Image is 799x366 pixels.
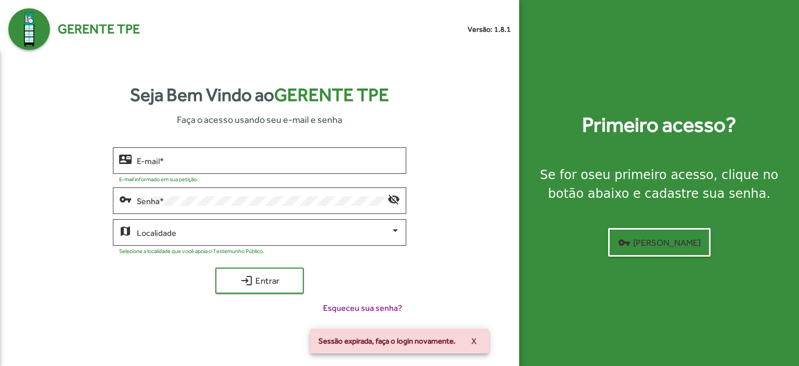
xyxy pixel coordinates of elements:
[215,268,304,294] button: Entrar
[463,332,485,350] button: X
[582,109,736,141] strong: Primeiro acesso?
[177,112,342,127] span: Faça o acesso usando seu e-mail e senha
[471,332,476,350] span: X
[468,24,511,35] small: Versão: 1.8.1
[618,233,701,252] span: [PERSON_NAME]
[225,271,294,290] span: Entrar
[119,248,264,254] mat-hint: Selecione a localidade que você apoia o Testemunho Público.
[274,84,389,105] span: Gerente TPE
[130,81,389,109] strong: Seja Bem Vindo ao
[119,224,132,237] mat-icon: map
[119,176,198,182] mat-hint: E-mail informado em sua petição.
[58,19,140,39] span: Gerente TPE
[119,153,132,165] mat-icon: contact_mail
[323,302,402,314] span: Esqueceu sua senha?
[608,228,711,257] button: [PERSON_NAME]
[8,8,50,50] img: Logo Gerente
[318,336,456,346] span: Sessão expirada, faça o login novamente.
[532,166,787,203] div: Se for o , clique no botão abaixo e cadastre sua senha.
[119,193,132,205] mat-icon: vpn_key
[240,274,253,287] mat-icon: login
[588,168,714,182] strong: seu primeiro acesso
[388,193,400,205] mat-icon: visibility_off
[618,236,630,249] mat-icon: vpn_key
